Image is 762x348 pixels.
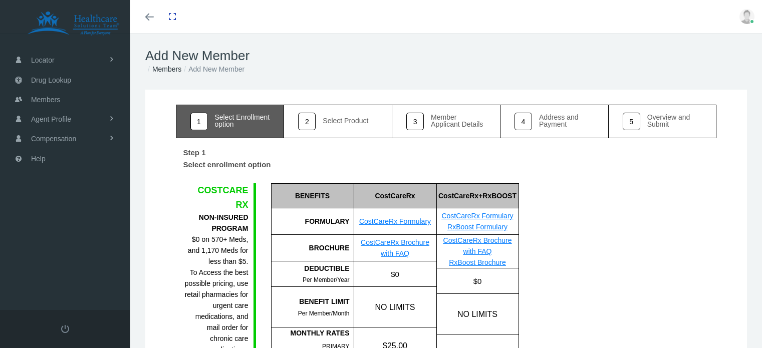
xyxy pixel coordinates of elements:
[298,310,350,317] span: Per Member/Month
[436,268,519,293] div: $0
[272,327,350,338] div: MONTHLY RATES
[303,276,350,283] span: Per Member/Year
[436,183,519,208] div: CostCareRx+RxBOOST
[441,212,513,220] a: CostCareRx Formulary
[31,90,60,109] span: Members
[298,113,316,130] div: 2
[176,159,279,174] label: Select enrollment option
[323,117,368,124] div: Select Product
[145,48,747,64] h1: Add New Member
[181,64,244,75] li: Add New Member
[272,296,350,307] div: BENEFIT LIMIT
[436,294,519,334] div: NO LIMITS
[183,183,248,212] div: COSTCARE RX
[647,114,702,128] div: Overview and Submit
[199,213,248,232] b: NON-INSURED PROGRAM
[515,113,532,130] div: 4
[31,71,71,90] span: Drug Lookup
[623,113,640,130] div: 5
[271,183,354,208] div: BENEFITS
[31,129,76,148] span: Compensation
[354,287,436,327] div: NO LIMITS
[354,261,436,286] div: $0
[190,113,208,130] div: 1
[271,208,354,235] div: FORMULARY
[443,236,512,255] a: CostCareRx Brochure with FAQ
[361,238,429,257] a: CostCareRx Brochure with FAQ
[359,217,431,225] a: CostCareRx Formulary
[152,65,181,73] a: Members
[739,9,754,24] img: user-placeholder.jpg
[272,263,350,274] div: DEDUCTIBLE
[13,11,133,36] img: HEALTHCARE SOLUTIONS TEAM, LLC
[354,183,436,208] div: CostCareRx
[176,143,213,159] label: Step 1
[449,258,506,266] a: RxBoost Brochure
[215,114,270,128] div: Select Enrollment option
[31,110,71,129] span: Agent Profile
[271,235,354,261] div: BROCHURE
[447,223,507,231] a: RxBoost Formulary
[31,51,55,70] span: Locator
[539,114,594,128] div: Address and Payment
[31,149,46,168] span: Help
[406,113,424,130] div: 3
[431,114,486,128] div: Member Applicant Details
